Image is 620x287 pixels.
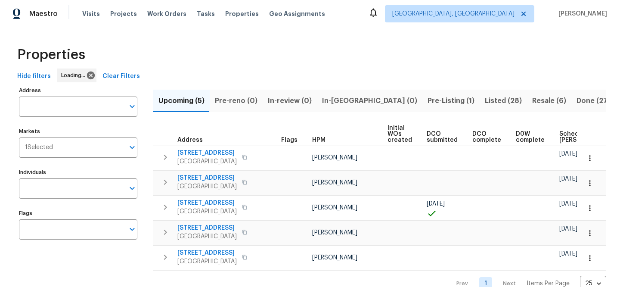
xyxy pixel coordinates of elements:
[427,201,445,207] span: [DATE]
[559,226,577,232] span: [DATE]
[392,9,515,18] span: [GEOGRAPHIC_DATA], [GEOGRAPHIC_DATA]
[19,211,137,216] label: Flags
[19,129,137,134] label: Markets
[197,11,215,17] span: Tasks
[61,71,89,80] span: Loading...
[126,141,138,153] button: Open
[177,149,237,157] span: [STREET_ADDRESS]
[177,224,237,232] span: [STREET_ADDRESS]
[427,131,458,143] span: DCO submitted
[322,95,417,107] span: In-[GEOGRAPHIC_DATA] (0)
[177,174,237,182] span: [STREET_ADDRESS]
[559,201,577,207] span: [DATE]
[387,125,412,143] span: Initial WOs created
[577,95,614,107] span: Done (272)
[82,9,100,18] span: Visits
[126,223,138,235] button: Open
[225,9,259,18] span: Properties
[19,88,137,93] label: Address
[19,170,137,175] label: Individuals
[57,69,96,82] div: Loading...
[147,9,186,18] span: Work Orders
[268,95,312,107] span: In-review (0)
[177,249,237,257] span: [STREET_ADDRESS]
[25,144,53,151] span: 1 Selected
[177,137,203,143] span: Address
[312,230,357,236] span: [PERSON_NAME]
[312,155,357,161] span: [PERSON_NAME]
[14,69,54,84] button: Hide filters
[559,131,608,143] span: Scheduled [PERSON_NAME]
[472,131,501,143] span: DCO complete
[126,182,138,194] button: Open
[312,180,357,186] span: [PERSON_NAME]
[177,157,237,166] span: [GEOGRAPHIC_DATA]
[312,137,325,143] span: HPM
[428,95,474,107] span: Pre-Listing (1)
[177,232,237,241] span: [GEOGRAPHIC_DATA]
[559,151,577,157] span: [DATE]
[516,131,545,143] span: D0W complete
[177,257,237,266] span: [GEOGRAPHIC_DATA]
[177,199,237,207] span: [STREET_ADDRESS]
[17,50,85,59] span: Properties
[555,9,607,18] span: [PERSON_NAME]
[177,207,237,216] span: [GEOGRAPHIC_DATA]
[532,95,566,107] span: Resale (6)
[102,71,140,82] span: Clear Filters
[158,95,205,107] span: Upcoming (5)
[559,251,577,257] span: [DATE]
[110,9,137,18] span: Projects
[485,95,522,107] span: Listed (28)
[559,176,577,182] span: [DATE]
[126,100,138,112] button: Open
[29,9,58,18] span: Maestro
[281,137,298,143] span: Flags
[17,71,51,82] span: Hide filters
[215,95,257,107] span: Pre-reno (0)
[312,255,357,261] span: [PERSON_NAME]
[312,205,357,211] span: [PERSON_NAME]
[269,9,325,18] span: Geo Assignments
[99,69,143,84] button: Clear Filters
[177,182,237,191] span: [GEOGRAPHIC_DATA]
